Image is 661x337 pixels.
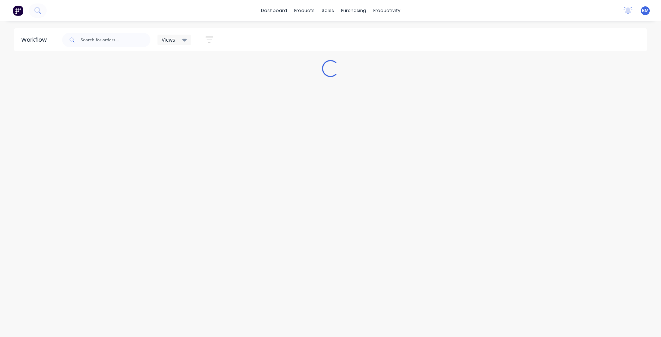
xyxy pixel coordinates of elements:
span: BM [642,7,649,14]
div: sales [318,5,338,16]
div: products [291,5,318,16]
div: purchasing [338,5,370,16]
div: Workflow [21,36,50,44]
img: Factory [13,5,23,16]
div: productivity [370,5,404,16]
span: Views [162,36,175,43]
a: dashboard [257,5,291,16]
input: Search for orders... [81,33,150,47]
